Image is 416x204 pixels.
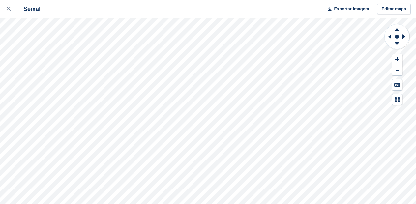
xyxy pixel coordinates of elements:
button: Map Legend [392,94,402,105]
span: Exportar imagem [334,6,369,12]
button: Exportar imagem [324,4,369,15]
button: Keyboard Shortcuts [392,79,402,90]
a: Editar mapa [377,4,411,15]
button: Zoom Out [392,65,402,76]
button: Zoom In [392,54,402,65]
div: Seixal [17,5,41,13]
